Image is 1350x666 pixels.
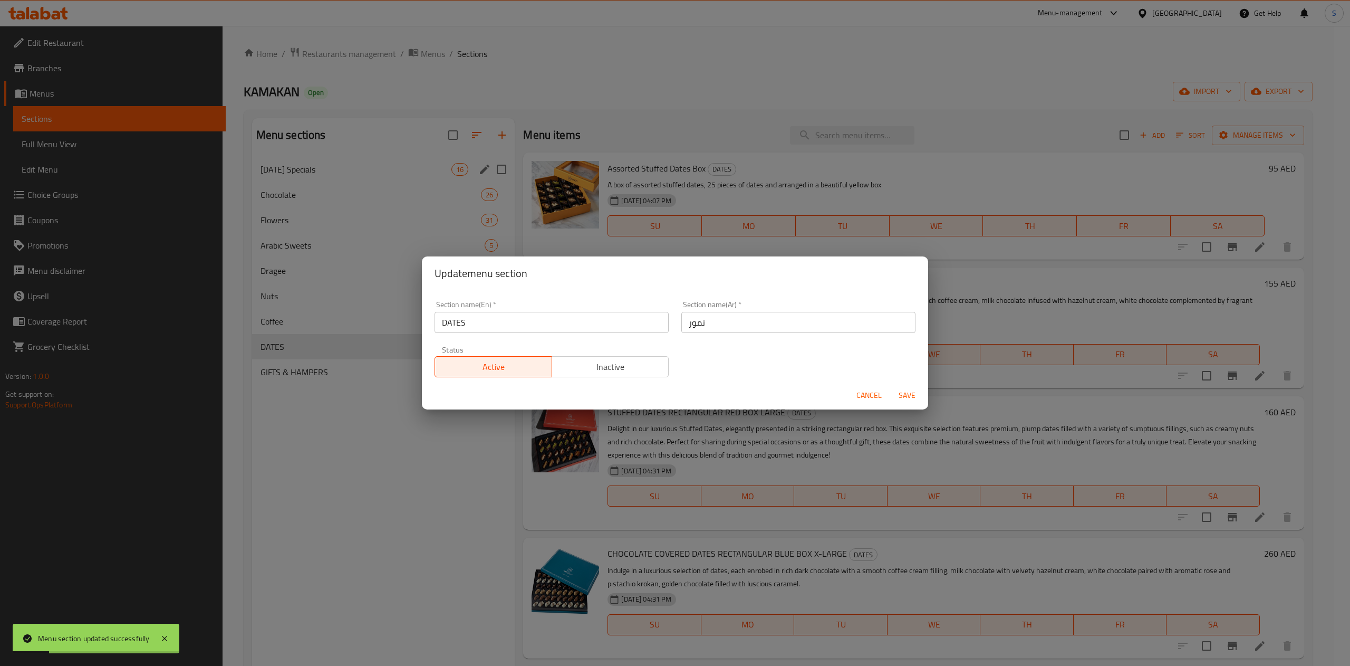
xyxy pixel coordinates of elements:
button: Cancel [852,386,886,405]
button: Inactive [552,356,669,377]
span: Active [439,359,548,375]
input: Please enter section name(ar) [681,312,915,333]
h2: Update menu section [435,265,915,282]
span: Inactive [556,359,665,375]
button: Save [890,386,924,405]
button: Active [435,356,552,377]
div: Menu section updated successfully [38,633,150,644]
span: Save [894,389,920,402]
input: Please enter section name(en) [435,312,669,333]
span: Cancel [856,389,882,402]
